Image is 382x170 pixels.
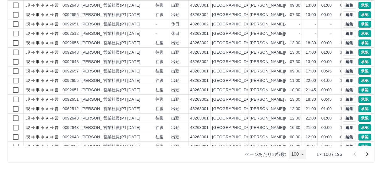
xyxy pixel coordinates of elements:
[81,40,116,46] div: [PERSON_NAME]
[358,143,371,150] button: 承認
[45,69,49,73] text: Ａ
[103,125,136,131] div: 営業社員(PT契約)
[45,31,49,36] text: Ａ
[45,41,49,45] text: Ａ
[81,31,116,37] div: [PERSON_NAME]
[250,144,327,150] div: [PERSON_NAME][GEOGRAPHIC_DATA]
[171,115,179,121] div: 出勤
[212,134,255,140] div: [GEOGRAPHIC_DATA]
[45,13,49,17] text: Ａ
[212,3,255,8] div: [GEOGRAPHIC_DATA]
[290,125,300,131] div: 16:30
[343,40,356,46] button: 編集
[26,107,30,111] text: 現
[306,134,316,140] div: 12:00
[358,21,371,28] button: 承認
[63,87,79,93] div: 0092651
[306,144,316,150] div: 21:45
[306,87,316,93] div: 21:45
[290,144,300,150] div: 18:30
[190,31,209,37] div: 43263001
[358,124,371,131] button: 承認
[26,60,30,64] text: 現
[103,144,136,150] div: 営業社員(PT契約)
[250,134,327,140] div: [PERSON_NAME][GEOGRAPHIC_DATA]
[45,22,49,26] text: Ａ
[358,30,371,37] button: 承認
[36,97,40,102] text: 事
[289,150,306,159] div: 100
[212,68,255,74] div: [GEOGRAPHIC_DATA]
[156,68,164,74] div: 往復
[290,59,300,65] div: 07:30
[321,97,332,103] div: 00:45
[358,77,371,84] button: 承認
[306,106,316,112] div: 21:00
[156,12,164,18] div: 往復
[63,40,79,46] div: 0092656
[340,134,351,140] div: 08:30
[55,125,58,130] text: 営
[171,31,179,37] div: 休日
[26,88,30,92] text: 現
[81,115,116,121] div: [PERSON_NAME]
[156,50,164,56] div: 往復
[36,13,40,17] text: 事
[36,116,40,120] text: 事
[81,68,116,74] div: [PERSON_NAME]
[36,125,40,130] text: 事
[171,12,179,18] div: 出勤
[290,106,300,112] div: 12:00
[321,40,332,46] div: 00:00
[81,106,116,112] div: [PERSON_NAME]
[250,87,327,93] div: [PERSON_NAME][GEOGRAPHIC_DATA]
[103,59,136,65] div: 営業社員(PT契約)
[81,134,116,140] div: [PERSON_NAME]
[306,125,316,131] div: 21:00
[212,125,255,131] div: [GEOGRAPHIC_DATA]
[55,13,58,17] text: 営
[343,68,356,75] button: 編集
[63,50,79,56] div: 0092648
[81,3,116,8] div: [PERSON_NAME]
[55,88,58,92] text: 営
[358,87,371,93] button: 承認
[212,12,255,18] div: [GEOGRAPHIC_DATA]
[190,97,209,103] div: 43263002
[171,3,179,8] div: 出勤
[63,59,79,65] div: 0092648
[212,21,255,27] div: [GEOGRAPHIC_DATA]
[340,97,351,103] div: 13:00
[26,50,30,55] text: 現
[212,50,255,56] div: [GEOGRAPHIC_DATA]
[321,115,332,121] div: 01:00
[321,125,332,131] div: 00:00
[26,41,30,45] text: 現
[306,40,316,46] div: 18:30
[171,106,179,112] div: 出勤
[81,87,116,93] div: [PERSON_NAME]
[156,31,157,37] div: -
[45,116,49,120] text: Ａ
[340,106,351,112] div: 12:00
[55,41,58,45] text: 営
[190,12,209,18] div: 43263002
[127,144,140,150] div: [DATE]
[250,68,327,74] div: [PERSON_NAME][GEOGRAPHIC_DATA]
[358,58,371,65] button: 承認
[156,3,164,8] div: 往復
[171,68,179,74] div: 出勤
[103,134,136,140] div: 営業社員(PT契約)
[250,21,338,27] div: [PERSON_NAME]児童センター内 児童クラブ
[343,21,356,28] button: 編集
[45,97,49,102] text: Ａ
[36,50,40,55] text: 事
[190,50,209,56] div: 43263001
[171,59,179,65] div: 出勤
[321,59,332,65] div: 00:00
[306,97,316,103] div: 18:30
[103,68,136,74] div: 営業社員(PT契約)
[212,40,255,46] div: [GEOGRAPHIC_DATA]
[81,50,116,56] div: [PERSON_NAME]
[171,50,179,56] div: 出勤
